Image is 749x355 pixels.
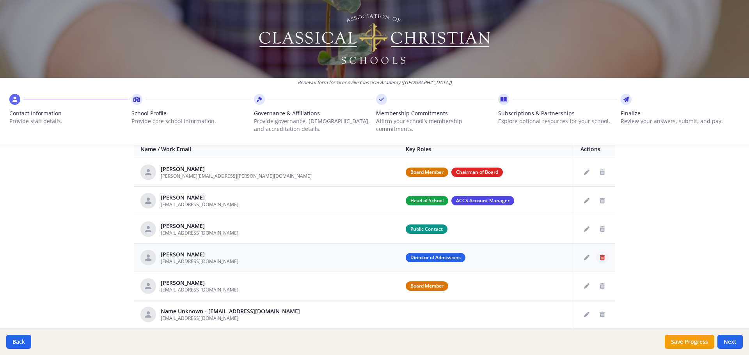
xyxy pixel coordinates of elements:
button: Next [717,335,743,349]
span: Membership Commitments [376,110,495,117]
button: Edit staff [580,194,593,207]
button: Edit staff [580,223,593,235]
span: [EMAIL_ADDRESS][DOMAIN_NAME] [161,286,238,293]
button: Delete staff [596,308,609,321]
span: Subscriptions & Partnerships [498,110,617,117]
p: Provide core school information. [131,117,250,125]
span: Governance & Affiliations [254,110,373,117]
p: Review your answers, submit, and pay. [621,117,740,125]
div: [PERSON_NAME] [161,194,238,201]
span: School Profile [131,110,250,117]
span: Board Member [406,281,448,291]
button: Save Progress [665,335,714,349]
button: Edit staff [580,308,593,321]
p: Provide governance, [DEMOGRAPHIC_DATA], and accreditation details. [254,117,373,133]
button: Delete staff [596,251,609,264]
button: Edit staff [580,280,593,292]
button: Delete staff [596,280,609,292]
span: Contact Information [9,110,128,117]
span: [EMAIL_ADDRESS][DOMAIN_NAME] [161,315,238,321]
span: [EMAIL_ADDRESS][DOMAIN_NAME] [161,258,238,265]
span: Public Contact [406,224,447,234]
span: Board Member [406,168,448,177]
p: Explore optional resources for your school. [498,117,617,125]
button: Delete staff [596,223,609,235]
div: [PERSON_NAME] [161,222,238,230]
span: [EMAIL_ADDRESS][DOMAIN_NAME] [161,230,238,236]
span: Head of School [406,196,448,205]
div: Name Unknown - [EMAIL_ADDRESS][DOMAIN_NAME] [161,307,300,315]
span: [EMAIL_ADDRESS][DOMAIN_NAME] [161,201,238,208]
span: Finalize [621,110,740,117]
p: Affirm your school’s membership commitments. [376,117,495,133]
span: ACCS Account Manager [451,196,514,205]
div: [PERSON_NAME] [161,279,238,287]
button: Back [6,335,31,349]
button: Edit staff [580,251,593,264]
div: [PERSON_NAME] [161,251,238,258]
div: [PERSON_NAME] [161,165,312,173]
button: Delete staff [596,194,609,207]
p: Provide staff details. [9,117,128,125]
button: Delete staff [596,166,609,178]
span: [PERSON_NAME][EMAIL_ADDRESS][PERSON_NAME][DOMAIN_NAME] [161,173,312,179]
button: Edit staff [580,166,593,178]
span: Director of Admissions [406,253,465,262]
span: Chairman of Board [451,168,503,177]
img: Logo [258,12,492,66]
